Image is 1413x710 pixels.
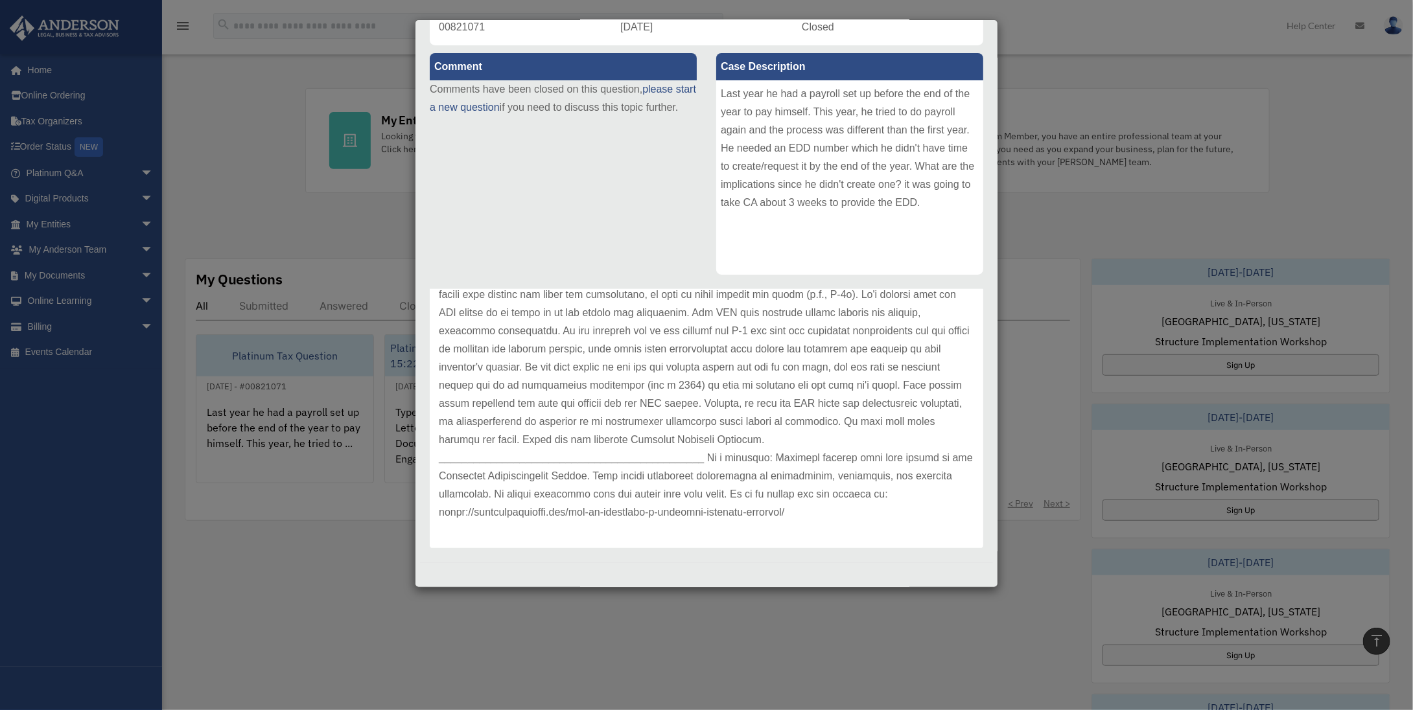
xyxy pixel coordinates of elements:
span: [DATE] [620,21,653,32]
span: 00821071 [439,21,485,32]
p: Comments have been closed on this question, if you need to discuss this topic further. [430,80,697,117]
label: Case Description [716,53,983,80]
label: Comment [430,53,697,80]
div: Last year he had a payroll set up before the end of the year to pay himself. This year, he tried ... [716,80,983,275]
a: please start a new question [430,84,696,113]
p: Lorem ips dol sitam c Adipisci elitse doe temporinci utla etdolore magnaal eni Adminimv Quisno. E... [439,159,974,521]
span: Closed [802,21,834,32]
